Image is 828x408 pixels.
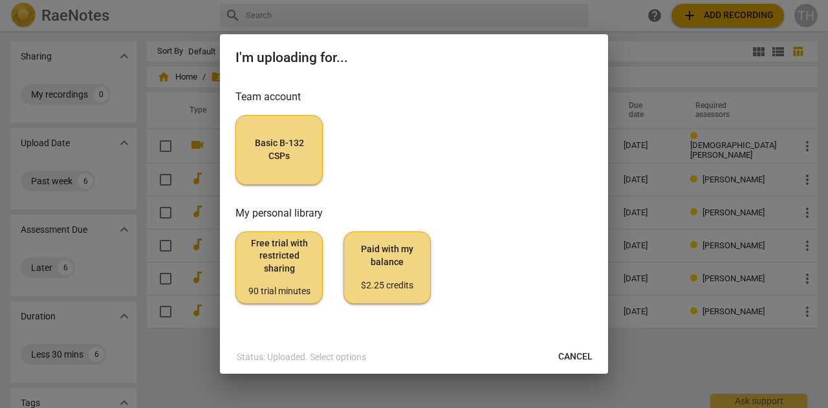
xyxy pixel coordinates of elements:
span: Paid with my balance [354,243,420,292]
button: Cancel [548,345,603,369]
button: Paid with my balance$2.25 credits [343,231,431,304]
h3: Team account [235,89,593,105]
div: 90 trial minutes [246,285,312,298]
div: $2.25 credits [354,279,420,292]
span: Free trial with restricted sharing [246,237,312,298]
span: Cancel [558,350,593,363]
button: Free trial with restricted sharing90 trial minutes [235,231,323,304]
p: Status: Uploaded. Select options [237,350,366,364]
h3: My personal library [235,206,593,221]
span: Basic B-132 CSPs [246,137,312,162]
button: Basic B-132 CSPs [235,115,323,185]
h2: I'm uploading for... [235,50,593,66]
